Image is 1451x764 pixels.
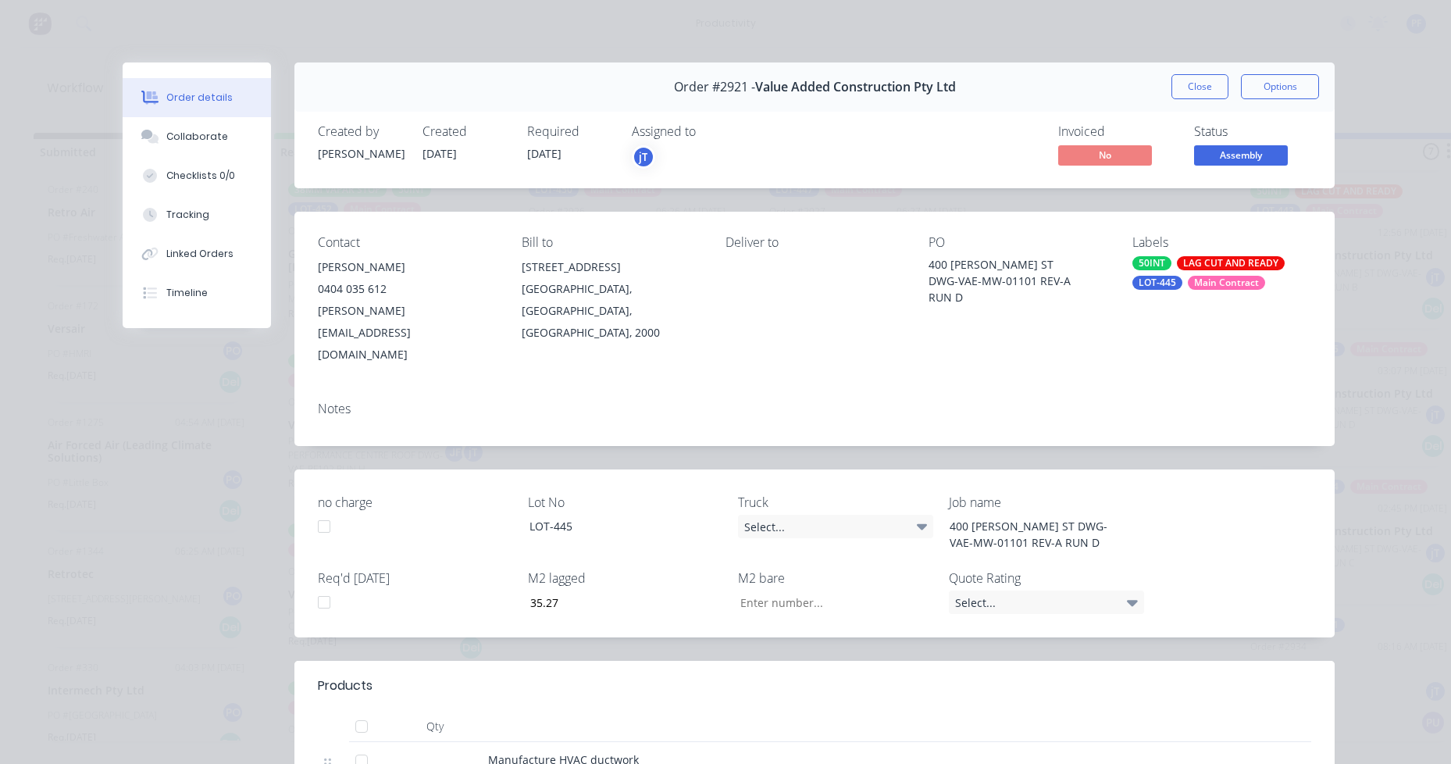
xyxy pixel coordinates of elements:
[937,515,1132,554] div: 400 [PERSON_NAME] ST DWG-VAE-MW-01101 REV-A RUN D
[166,130,228,144] div: Collaborate
[528,493,723,512] label: Lot No
[318,124,404,139] div: Created by
[522,278,701,344] div: [GEOGRAPHIC_DATA], [GEOGRAPHIC_DATA], [GEOGRAPHIC_DATA], 2000
[755,80,956,95] span: Value Added Construction Pty Ltd
[1194,145,1288,165] span: Assembly
[949,591,1144,614] div: Select...
[949,569,1144,587] label: Quote Rating
[318,235,497,250] div: Contact
[725,235,904,250] div: Deliver to
[166,208,209,222] div: Tracking
[318,145,404,162] div: [PERSON_NAME]
[674,80,755,95] span: Order #2921 -
[929,256,1107,305] div: 400 [PERSON_NAME] ST DWG-VAE-MW-01101 REV-A RUN D
[522,256,701,278] div: [STREET_ADDRESS]
[166,247,234,261] div: Linked Orders
[318,677,373,695] div: Products
[123,273,271,312] button: Timeline
[123,78,271,117] button: Order details
[517,591,723,614] input: Enter number...
[388,711,482,742] div: Qty
[422,146,457,161] span: [DATE]
[1132,235,1311,250] div: Labels
[123,234,271,273] button: Linked Orders
[738,493,933,512] label: Truck
[123,195,271,234] button: Tracking
[1058,124,1175,139] div: Invoiced
[738,515,933,538] div: Select...
[929,235,1107,250] div: PO
[527,146,562,161] span: [DATE]
[318,402,1311,416] div: Notes
[318,278,497,300] div: 0404 035 612
[522,256,701,344] div: [STREET_ADDRESS][GEOGRAPHIC_DATA], [GEOGRAPHIC_DATA], [GEOGRAPHIC_DATA], 2000
[318,569,513,587] label: Req'd [DATE]
[527,124,613,139] div: Required
[166,169,235,183] div: Checklists 0/0
[522,235,701,250] div: Bill to
[318,256,497,366] div: [PERSON_NAME]0404 035 612[PERSON_NAME][EMAIL_ADDRESS][DOMAIN_NAME]
[1132,276,1182,290] div: LOT-445
[1058,145,1152,165] span: No
[949,493,1144,512] label: Job name
[166,286,208,300] div: Timeline
[632,145,655,169] button: jT
[517,515,712,537] div: LOT-445
[738,569,933,587] label: M2 bare
[318,493,513,512] label: no charge
[1188,276,1265,290] div: Main Contract
[318,256,497,278] div: [PERSON_NAME]
[123,156,271,195] button: Checklists 0/0
[727,591,933,614] input: Enter number...
[632,124,788,139] div: Assigned to
[1177,256,1285,270] div: LAG CUT AND READY
[422,124,508,139] div: Created
[123,117,271,156] button: Collaborate
[528,569,723,587] label: M2 lagged
[1194,145,1288,169] button: Assembly
[1132,256,1171,270] div: 50INT
[318,300,497,366] div: [PERSON_NAME][EMAIL_ADDRESS][DOMAIN_NAME]
[1194,124,1311,139] div: Status
[166,91,233,105] div: Order details
[1241,74,1319,99] button: Options
[1171,74,1228,99] button: Close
